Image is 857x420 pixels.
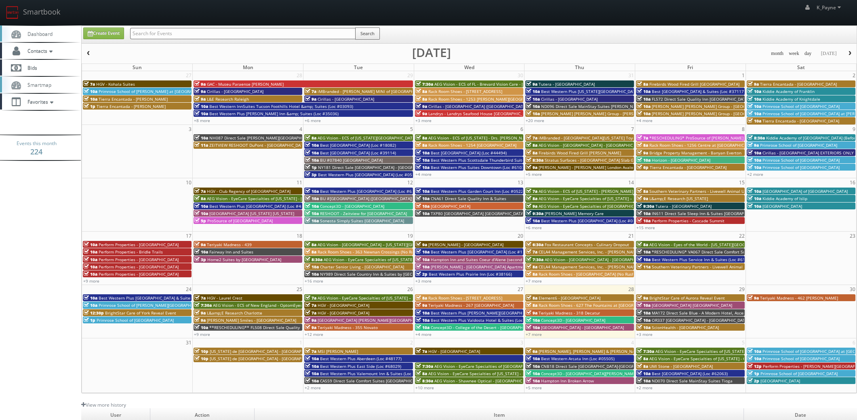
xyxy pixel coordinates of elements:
span: NH087 Direct Sale [PERSON_NAME][GEOGRAPHIC_DATA], Ascend Hotel Collection [209,135,367,141]
span: 9a [416,103,427,109]
span: 9a [194,89,206,94]
span: 10a [637,89,651,94]
span: 8:30a [305,257,322,262]
a: Create Event [83,27,124,39]
span: Rack Room Shoes - 1256 Centre at [GEOGRAPHIC_DATA] [649,142,757,148]
span: 10a [416,165,430,170]
span: 10a [637,257,651,262]
span: Best Western InnSuites Tucson Foothills Hotel &amp; Suites (Loc #03093) [209,103,353,109]
span: Rack Room Shoes - 1253 [PERSON_NAME][GEOGRAPHIC_DATA] [428,96,548,102]
span: Rack Room Shoes - [STREET_ADDRESS] [428,89,502,94]
span: Fox Restaurant Concepts - Culinary Dropout [545,242,629,247]
span: iMBranded - [GEOGRAPHIC_DATA][US_STATE] Toyota [539,135,639,141]
span: 12:30p [84,310,104,316]
span: CELA4 Management Services, Inc. - [PERSON_NAME] Genesis [539,264,656,270]
span: Best Western Plus [US_STATE][GEOGRAPHIC_DATA] [GEOGRAPHIC_DATA] (Loc #37096) [541,89,706,94]
span: Best [GEOGRAPHIC_DATA] (Loc #39114) [320,150,396,156]
span: Concept3D - [GEOGRAPHIC_DATA] [320,203,384,209]
span: 7a [305,89,316,94]
span: 10a [748,118,761,124]
span: 9a [526,310,537,316]
span: Teriyaki Madness - 267 [GEOGRAPHIC_DATA] [428,302,514,308]
span: 10a [526,103,540,109]
span: 10a [305,271,319,277]
span: Element6 - [GEOGRAPHIC_DATA] [539,295,600,301]
span: 1p [84,317,95,323]
span: 9a [526,203,537,209]
span: 9a [305,317,316,323]
span: NY989 Direct Sale Country Inn & Suites by [GEOGRAPHIC_DATA], [GEOGRAPHIC_DATA] [320,271,485,277]
span: 9a [416,111,427,116]
span: Firebirds Wood Fired Grill [PERSON_NAME] [539,150,621,156]
span: 10a [748,103,761,109]
span: 10a [84,96,97,102]
span: 8a [416,135,427,141]
span: Southern Veterinary Partners - Livewell Animal Urgent Care of Goodyear [652,264,792,270]
span: Dashboard [23,30,53,37]
span: 10a [637,310,651,316]
span: Tierra Encantada - [GEOGRAPHIC_DATA] [650,165,726,170]
a: +5 more [526,171,542,177]
span: 9a [748,81,759,87]
span: HGV - [GEOGRAPHIC_DATA] [318,310,369,316]
button: week [786,49,802,59]
span: 8a [416,142,427,148]
span: 10a [84,257,97,262]
span: [GEOGRAPHIC_DATA] [762,203,802,209]
span: 10a [416,188,430,194]
span: HGV - Club Regency of [GEOGRAPHIC_DATA] [207,188,291,194]
span: ProSource of [GEOGRAPHIC_DATA] [207,218,273,224]
span: Best [GEOGRAPHIC_DATA] (Loc #44494) [431,150,507,156]
span: 9a [637,196,648,201]
span: Best Western Plus [GEOGRAPHIC_DATA] (Loc #05385) [318,172,421,177]
span: 10a [748,196,761,201]
span: 9:30a [637,203,654,209]
span: 7a [84,81,95,87]
span: [PERSON_NAME] Smiles - [GEOGRAPHIC_DATA] [207,317,296,323]
span: 10a [84,295,97,301]
span: 8:30a [526,157,543,163]
span: [GEOGRAPHIC_DATA] [PERSON_NAME][GEOGRAPHIC_DATA] [318,317,430,323]
span: 10a [416,150,430,156]
span: Landrys - Landrys Seafood House [GEOGRAPHIC_DATA] GALV [428,111,544,116]
span: AEG Vision - [GEOGRAPHIC_DATA] - [GEOGRAPHIC_DATA] [539,142,646,148]
span: Best Western Plus [GEOGRAPHIC_DATA] (Loc #05665) [541,218,644,224]
span: 8a [416,295,427,301]
span: HGV - [GEOGRAPHIC_DATA] [318,302,369,308]
span: 10a [84,89,97,94]
span: 8a [305,242,316,247]
span: 8a [637,242,648,247]
span: 10a [416,264,430,270]
span: 7a [305,302,316,308]
span: AEG Vision - EyeCare Specialties of [GEOGRAPHIC_DATA] - Medfield Eye Associates [539,203,697,209]
span: 10a [84,271,97,277]
span: 1p [305,165,317,170]
span: AEG Vision - EyeCare Specialties of [US_STATE][PERSON_NAME] Eyecare Associates [324,257,484,262]
span: 10a [748,89,761,94]
span: Home2 Suites by [GEOGRAPHIC_DATA] [207,257,281,262]
span: 10a [637,302,651,308]
span: 10a [637,211,651,216]
span: Best Western Plus Prairie Inn (Loc #38166) [429,271,512,277]
a: +16 more [305,278,323,284]
span: 10a [194,103,208,109]
span: 10a [305,142,319,148]
span: 10a [305,203,319,209]
span: [PERSON_NAME] [PERSON_NAME] Group - [GEOGRAPHIC_DATA] - [STREET_ADDRESS] [652,103,813,109]
span: 7:30a [194,302,212,308]
button: month [768,49,786,59]
span: 8a [637,142,648,148]
span: CELA4 Management Services, Inc. - [PERSON_NAME] Hyundai [539,249,657,255]
span: 5p [194,218,206,224]
span: 8a [194,196,206,201]
span: AEG Vision - ECS of [US_STATE] - [PERSON_NAME] EyeCare - [GEOGRAPHIC_DATA] ([GEOGRAPHIC_DATA]) [539,188,737,194]
span: 8a [526,150,537,156]
span: 10a [194,111,208,116]
span: 10a [748,203,761,209]
span: Kiddie Academy of Islip [762,196,807,201]
span: Best Western Plus Service Inn & Suites (Loc #61094) WHITE GLOVE [652,257,782,262]
a: +4 more [415,171,432,177]
span: Tutera - [GEOGRAPHIC_DATA] [655,203,712,209]
span: ND096 Direct Sale MainStay Suites [PERSON_NAME] [541,103,643,109]
span: Sonesta Simply Suites [GEOGRAPHIC_DATA] [320,218,404,224]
